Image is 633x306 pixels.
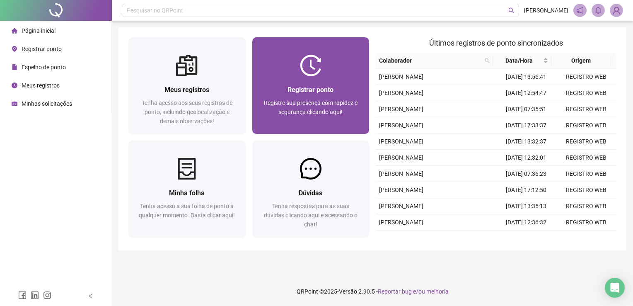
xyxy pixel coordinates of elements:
div: Open Intercom Messenger [605,278,625,298]
span: [PERSON_NAME] [524,6,568,15]
span: Versão [339,288,357,295]
span: Data/Hora [496,56,541,65]
span: left [88,293,94,299]
td: [DATE] 12:36:32 [496,214,556,231]
span: clock-circle [12,83,17,88]
td: [DATE] 13:32:37 [496,134,556,150]
span: Reportar bug e/ou melhoria [378,288,449,295]
span: [PERSON_NAME] [379,90,423,96]
span: [PERSON_NAME] [379,219,423,226]
td: [DATE] 07:36:23 [496,166,556,182]
span: Registrar ponto [288,86,333,94]
span: schedule [12,101,17,107]
span: [PERSON_NAME] [379,203,423,209]
span: [PERSON_NAME] [379,187,423,193]
span: search [483,54,491,67]
td: REGISTRO WEB [556,150,616,166]
span: [PERSON_NAME] [379,106,423,112]
span: Espelho de ponto [22,64,66,70]
span: [PERSON_NAME] [379,170,423,177]
td: REGISTRO WEB [556,214,616,231]
td: [DATE] 12:32:01 [496,150,556,166]
span: Página inicial [22,27,56,34]
span: Tenha acesso a sua folha de ponto a qualquer momento. Basta clicar aqui! [139,203,235,219]
td: [DATE] 13:56:41 [496,69,556,85]
td: REGISTRO WEB [556,85,616,101]
span: Registre sua presença com rapidez e segurança clicando aqui! [264,100,358,115]
span: Registrar ponto [22,46,62,52]
td: REGISTRO WEB [556,101,616,117]
td: REGISTRO WEB [556,166,616,182]
span: Tenha acesso aos seus registros de ponto, incluindo geolocalização e demais observações! [142,100,232,124]
span: file [12,64,17,70]
span: search [508,7,515,14]
td: REGISTRO WEB [556,231,616,247]
th: Origem [551,53,610,69]
span: Últimos registros de ponto sincronizados [429,39,563,47]
td: [DATE] 17:12:50 [496,182,556,198]
td: [DATE] 17:33:37 [496,117,556,134]
span: linkedin [31,291,39,299]
span: Tenha respostas para as suas dúvidas clicando aqui e acessando o chat! [264,203,358,228]
span: [PERSON_NAME] [379,138,423,145]
span: Meus registros [22,82,60,89]
footer: QRPoint © 2025 - 2.90.5 - [112,277,633,306]
span: Dúvidas [299,189,322,197]
th: Data/Hora [493,53,551,69]
span: environment [12,46,17,52]
span: [PERSON_NAME] [379,73,423,80]
span: Colaborador [379,56,481,65]
td: REGISTRO WEB [556,117,616,134]
td: [DATE] 07:35:51 [496,101,556,117]
a: Registrar pontoRegistre sua presença com rapidez e segurança clicando aqui! [252,37,370,134]
span: search [485,58,490,63]
span: bell [594,7,602,14]
a: Minha folhaTenha acesso a sua folha de ponto a qualquer momento. Basta clicar aqui! [128,141,246,237]
td: REGISTRO WEB [556,69,616,85]
img: 91070 [610,4,623,17]
span: notification [576,7,584,14]
span: [PERSON_NAME] [379,122,423,129]
td: REGISTRO WEB [556,182,616,198]
span: Meus registros [164,86,209,94]
span: home [12,28,17,34]
span: instagram [43,291,51,299]
td: REGISTRO WEB [556,198,616,214]
span: Minha folha [169,189,205,197]
span: [PERSON_NAME] [379,154,423,161]
a: DúvidasTenha respostas para as suas dúvidas clicando aqui e acessando o chat! [252,141,370,237]
td: [DATE] 13:35:13 [496,198,556,214]
td: [DATE] 08:09:09 [496,231,556,247]
td: [DATE] 12:54:47 [496,85,556,101]
span: Minhas solicitações [22,100,72,107]
td: REGISTRO WEB [556,134,616,150]
a: Meus registrosTenha acesso aos seus registros de ponto, incluindo geolocalização e demais observa... [128,37,246,134]
span: facebook [18,291,27,299]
